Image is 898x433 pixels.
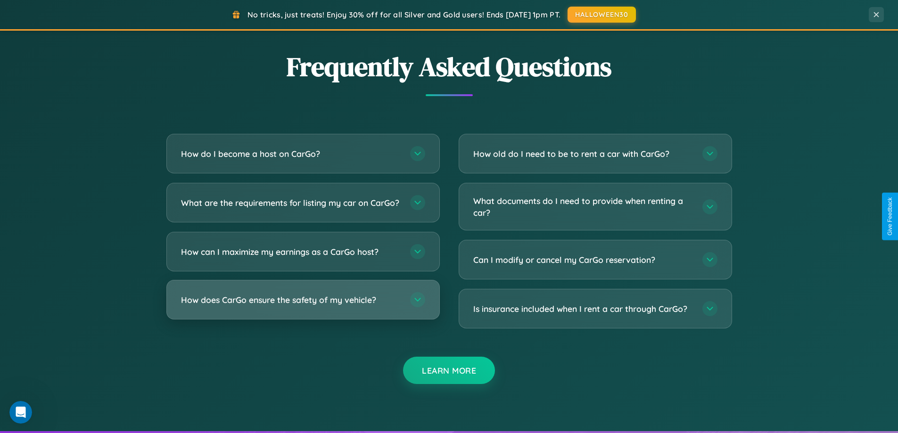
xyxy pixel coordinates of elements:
div: Give Feedback [887,197,893,236]
h3: Is insurance included when I rent a car through CarGo? [473,303,693,315]
button: HALLOWEEN30 [568,7,636,23]
h3: How can I maximize my earnings as a CarGo host? [181,246,401,258]
span: No tricks, just treats! Enjoy 30% off for all Silver and Gold users! Ends [DATE] 1pm PT. [247,10,560,19]
h2: Frequently Asked Questions [166,49,732,85]
h3: How do I become a host on CarGo? [181,148,401,160]
h3: What are the requirements for listing my car on CarGo? [181,197,401,209]
h3: Can I modify or cancel my CarGo reservation? [473,254,693,266]
h3: How old do I need to be to rent a car with CarGo? [473,148,693,160]
h3: How does CarGo ensure the safety of my vehicle? [181,294,401,306]
h3: What documents do I need to provide when renting a car? [473,195,693,218]
iframe: Intercom live chat [9,401,32,424]
button: Learn More [403,357,495,384]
